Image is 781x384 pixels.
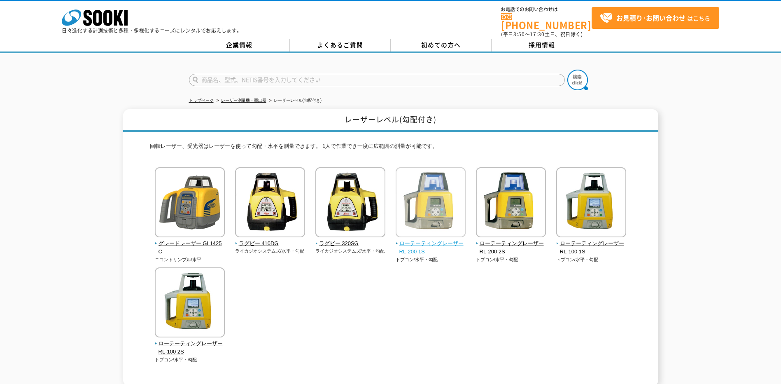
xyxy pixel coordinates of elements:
img: ラグビー 410DG [235,167,305,239]
span: (平日 ～ 土日、祝日除く) [501,30,583,38]
span: お電話でのお問い合わせは [501,7,592,12]
p: 回転レーザー、受光器はレーザーを使って勾配・水平を測量できます。 1人で作業でき一度に広範囲の測量が可能です。 [150,142,632,155]
p: ライカジオシステムズ/水平・勾配 [315,248,386,255]
a: 企業情報 [189,39,290,52]
img: ローテーティングレーザー RL-100 2S [155,267,225,340]
p: ライカジオシステムズ/水平・勾配 [235,248,305,255]
p: トプコン/水平・勾配 [476,256,546,263]
strong: お見積り･お問い合わせ [616,13,685,23]
a: ローテーティングレーザー RL-100 1S [556,232,627,256]
span: ローテーティングレーザー RL-100 1S [556,239,627,257]
img: ラグビー 320SG [315,167,385,239]
span: グレードレーザー GL1425C [155,239,225,257]
span: ローテーティングレーザー RL-100 2S [155,340,225,357]
p: トプコン/水平・勾配 [556,256,627,263]
img: ローテーティングレーザー RL-200 1S [396,167,466,239]
a: ローテーティングレーザー RL-100 2S [155,332,225,356]
span: ラグビー 410DG [235,239,305,248]
a: よくあるご質問 [290,39,391,52]
span: ラグビー 320SG [315,239,386,248]
span: 17:30 [530,30,545,38]
p: トプコン/水平・勾配 [155,356,225,363]
a: トップページ [189,98,214,103]
a: 初めての方へ [391,39,492,52]
img: btn_search.png [567,70,588,90]
li: レーザーレベル(勾配付き) [268,96,322,105]
span: ローテーティングレーザー RL-200 2S [476,239,546,257]
input: 商品名、型式、NETIS番号を入力してください [189,74,565,86]
span: ローテーティングレーザー RL-200 1S [396,239,466,257]
a: ラグビー 320SG [315,232,386,248]
span: 初めての方へ [421,40,461,49]
a: ローテーティングレーザー RL-200 1S [396,232,466,256]
img: グレードレーザー GL1425C [155,167,225,239]
a: グレードレーザー GL1425C [155,232,225,256]
img: ローテーティングレーザー RL-100 1S [556,167,626,239]
h1: レーザーレベル(勾配付き) [123,109,658,132]
span: 8:50 [513,30,525,38]
a: レーザー測量機・墨出器 [221,98,266,103]
p: 日々進化する計測技術と多種・多様化するニーズにレンタルでお応えします。 [62,28,242,33]
a: 採用情報 [492,39,592,52]
img: ローテーティングレーザー RL-200 2S [476,167,546,239]
a: ローテーティングレーザー RL-200 2S [476,232,546,256]
a: お見積り･お問い合わせはこちら [592,7,719,29]
span: はこちら [600,12,710,24]
a: ラグビー 410DG [235,232,305,248]
p: トプコン/水平・勾配 [396,256,466,263]
a: [PHONE_NUMBER] [501,13,592,30]
p: ニコントリンブル/水平 [155,256,225,263]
